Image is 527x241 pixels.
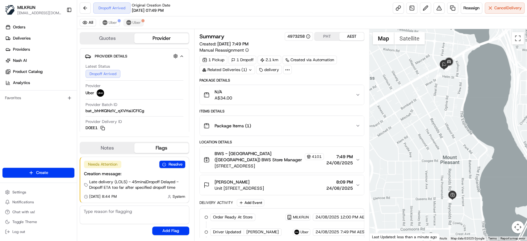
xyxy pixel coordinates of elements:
span: Driver Updated [213,229,241,235]
span: Manual Reassignment [199,47,244,53]
span: 8:09 PM [326,179,353,185]
span: Cancel Delivery [494,5,522,11]
span: System [173,194,185,199]
button: Notifications [2,198,74,206]
button: Chat with us! [2,208,74,216]
a: Product Catalog [2,67,77,77]
button: BWS - [GEOGRAPHIC_DATA] ([GEOGRAPHIC_DATA]) BWS Store Manager4101[STREET_ADDRESS]7:49 PM24/08/2025 [200,147,364,173]
a: Providers [2,44,77,54]
span: 24/08/2025 [316,214,339,220]
span: [DATE] 7:49 PM [217,41,249,47]
button: Provider [134,33,188,43]
a: Nash AI [2,56,77,66]
button: Create [2,168,74,178]
span: Nash AI [13,58,27,63]
span: Deliveries [13,36,31,41]
div: Delivery Activity [199,200,233,205]
div: 7 [444,64,451,71]
div: 6 [434,72,441,79]
button: Toggle Theme [2,218,74,226]
button: MILKRUN [17,4,36,11]
div: Created via Automation [282,56,337,64]
span: bat_bhHKQNzlV_qXVHaiJCFlCg [86,108,144,114]
span: Chat with us! [12,209,35,214]
img: uber-new-logo.jpeg [97,89,104,97]
span: Created: [199,41,249,47]
span: 24/08/2025 [326,160,353,166]
img: uber-new-logo.jpeg [102,20,107,25]
button: [EMAIL_ADDRESS][DOMAIN_NAME] [17,11,61,15]
span: 24/08/2025 [326,185,353,191]
button: Log out [2,227,74,236]
img: MILKRUN [5,5,15,15]
img: Google [371,233,391,241]
div: Creation message: [84,171,185,177]
span: 7:49 PM [326,154,353,160]
button: AEST [339,32,364,40]
span: Provider [86,83,101,89]
div: Needs Attention [84,161,121,168]
span: 24/08/2025 [316,229,339,235]
button: Reassign [461,2,482,14]
span: Provider Batch ID [86,102,117,108]
a: Terms (opens in new tab) [488,237,497,240]
button: Package Items (1) [200,116,364,136]
div: 1 Dropoff [228,56,256,64]
span: Log out [12,229,25,234]
div: Favorites [2,93,74,103]
button: Settings [2,188,74,197]
span: [DATE] 07:49 PM [132,8,164,13]
div: Location Details [199,140,364,145]
img: uber-new-logo.jpeg [294,230,299,235]
button: Toggle fullscreen view [512,32,524,44]
a: Report a map error [500,237,525,240]
span: Late delivery (LOLS) - 45mins | Dropoff Delayed - Dropoff ETA too far after specified dropoff time [89,179,185,190]
span: 12:00 PM AEST [340,214,369,220]
span: Latest Status [86,64,110,69]
span: 7:49 PM AEST [340,229,366,235]
span: Toggle Theme [12,219,37,224]
button: Quotes [80,33,134,43]
a: Analytics [2,78,77,88]
a: Orders [2,22,77,32]
span: Package Items ( 1 ) [215,123,251,129]
span: N/A [215,89,232,95]
span: Map data ©2025 Google [451,237,484,240]
span: Order Ready At Store [213,214,253,220]
span: Original Creation Date [132,3,170,8]
button: Uber [123,19,144,26]
a: Deliveries [2,33,77,43]
button: Show street map [373,32,394,44]
button: Add Flag [152,226,189,235]
span: Notifications [12,200,34,205]
span: BWS - [GEOGRAPHIC_DATA] ([GEOGRAPHIC_DATA]) BWS Store Manager [215,150,303,163]
div: Items Details [199,109,364,114]
button: PHT [315,32,339,40]
button: Add Event [237,199,264,206]
span: 4101 [312,154,322,159]
span: Uber [132,20,141,25]
span: Uber [300,230,309,235]
span: Product Catalog [13,69,43,74]
span: Analytics [13,80,30,86]
a: Open this area in Google Maps (opens a new window) [371,233,391,241]
span: [PERSON_NAME] [246,229,279,235]
span: Reassign [463,5,479,11]
button: 4973258 [287,34,310,39]
span: Create [36,170,48,175]
span: [DATE] 8:44 PM [89,194,117,199]
span: Provider Delivery ID [86,119,122,125]
button: Show satellite imagery [394,32,425,44]
button: Manual Reassignment [199,47,249,53]
div: Last Updated: less than a minute ago [370,233,440,241]
span: Orders [13,24,25,30]
div: 8 [445,64,451,71]
span: [PERSON_NAME] [215,179,249,185]
div: Related Deliveries (1) [199,66,255,74]
span: Unit [STREET_ADDRESS] [215,185,264,191]
button: CancelDelivery [485,2,525,14]
span: Uber [86,90,94,96]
